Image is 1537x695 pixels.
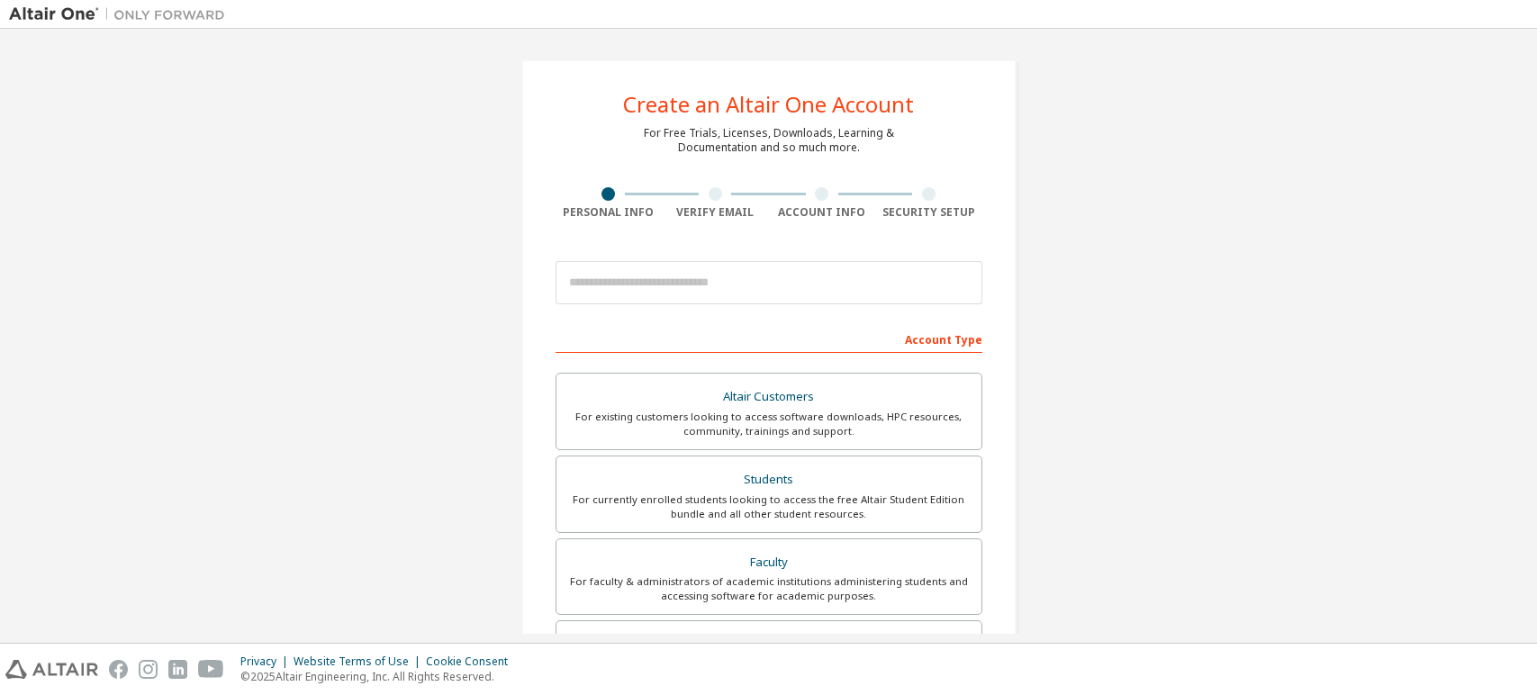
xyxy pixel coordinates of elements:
p: © 2025 Altair Engineering, Inc. All Rights Reserved. [240,669,519,684]
div: Account Type [556,324,982,353]
div: For existing customers looking to access software downloads, HPC resources, community, trainings ... [567,410,971,438]
div: Everyone else [567,632,971,657]
img: youtube.svg [198,660,224,679]
div: Security Setup [875,205,982,220]
div: Cookie Consent [426,654,519,669]
div: Privacy [240,654,294,669]
img: Altair One [9,5,234,23]
img: altair_logo.svg [5,660,98,679]
div: Website Terms of Use [294,654,426,669]
img: linkedin.svg [168,660,187,679]
div: For currently enrolled students looking to access the free Altair Student Edition bundle and all ... [567,492,971,521]
div: Students [567,467,971,492]
img: instagram.svg [139,660,158,679]
div: Faculty [567,550,971,575]
div: Verify Email [662,205,769,220]
img: facebook.svg [109,660,128,679]
div: For Free Trials, Licenses, Downloads, Learning & Documentation and so much more. [644,126,894,155]
div: For faculty & administrators of academic institutions administering students and accessing softwa... [567,574,971,603]
div: Altair Customers [567,384,971,410]
div: Account Info [769,205,876,220]
div: Create an Altair One Account [623,94,914,115]
div: Personal Info [556,205,663,220]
